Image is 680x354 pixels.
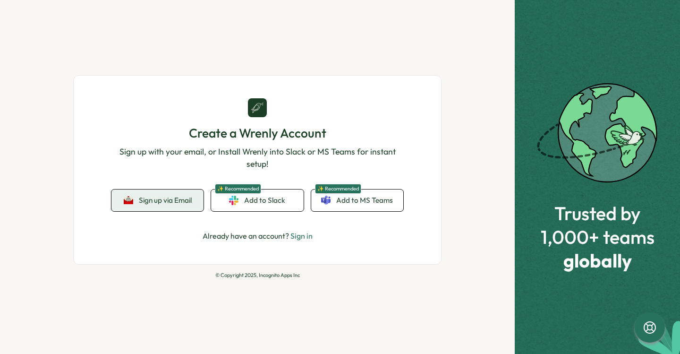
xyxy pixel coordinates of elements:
[111,146,403,171] p: Sign up with your email, or Install Wrenly into Slack or MS Teams for instant setup!
[290,231,313,241] a: Sign in
[541,250,654,271] span: globally
[111,125,403,141] h1: Create a Wrenly Account
[541,226,654,247] span: 1,000+ teams
[139,196,192,205] span: Sign up via Email
[73,272,442,278] p: © Copyright 2025, Incognito Apps Inc
[203,230,313,242] p: Already have an account?
[215,184,261,194] span: ✨ Recommended
[541,203,654,224] span: Trusted by
[211,190,303,211] a: ✨ RecommendedAdd to Slack
[111,190,204,211] button: Sign up via Email
[311,190,403,211] a: ✨ RecommendedAdd to MS Teams
[244,195,285,206] span: Add to Slack
[315,184,361,194] span: ✨ Recommended
[336,195,393,206] span: Add to MS Teams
